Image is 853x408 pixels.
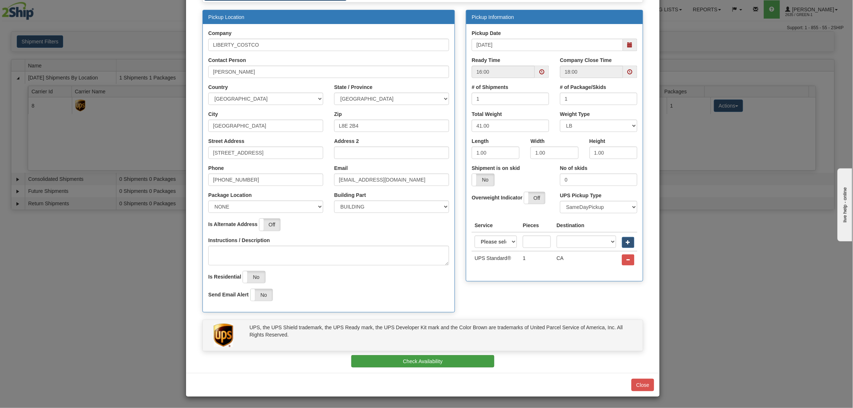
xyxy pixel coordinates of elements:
[208,83,228,91] label: Country
[208,273,241,280] label: Is Residential
[259,219,280,230] label: Off
[632,379,654,391] button: Close
[208,291,249,298] label: Send Email Alert
[472,164,520,172] label: Shipment is on skid
[208,110,218,118] label: City
[472,57,500,64] label: Ready Time
[208,137,244,145] label: Street Address
[334,110,342,118] label: Zip
[472,83,508,91] label: # of Shipments
[560,110,590,118] label: Weight Type
[208,221,258,228] label: Is Alternate Address
[472,174,494,186] label: No
[590,137,606,145] label: Height
[554,251,619,268] td: CA
[334,164,348,172] label: Email
[334,83,373,91] label: State / Province
[836,167,852,241] iframe: chat widget
[560,164,587,172] label: No of skids
[334,191,366,199] label: Building Part
[208,164,224,172] label: Phone
[472,194,522,201] label: Overweight Indicator
[208,237,270,244] label: Instructions / Description
[520,219,554,232] th: Pieces
[524,192,545,204] label: Off
[208,57,246,64] label: Contact Person
[243,271,265,283] label: No
[208,30,232,37] label: Company
[560,57,612,64] label: Company Close Time
[334,137,359,145] label: Address 2
[214,324,233,347] img: UPS Logo
[472,110,502,118] label: Total Weight
[520,251,554,268] td: 1
[5,6,67,12] div: live help - online
[472,137,489,145] label: Length
[244,324,637,338] div: UPS, the UPS Shield trademark, the UPS Ready mark, the UPS Developer Kit mark and the Color Brown...
[472,14,514,20] a: Pickup Information
[472,219,520,232] th: Service
[530,137,545,145] label: Width
[251,289,273,301] label: No
[351,355,495,368] button: Check Availability
[208,191,252,199] label: Package Location
[554,219,619,232] th: Destination
[208,14,244,20] a: Pickup Location
[560,83,606,91] label: # of Package/Skids
[472,30,501,37] label: Pickup Date
[472,251,520,268] td: UPS Standard®
[560,192,602,199] label: UPS Pickup Type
